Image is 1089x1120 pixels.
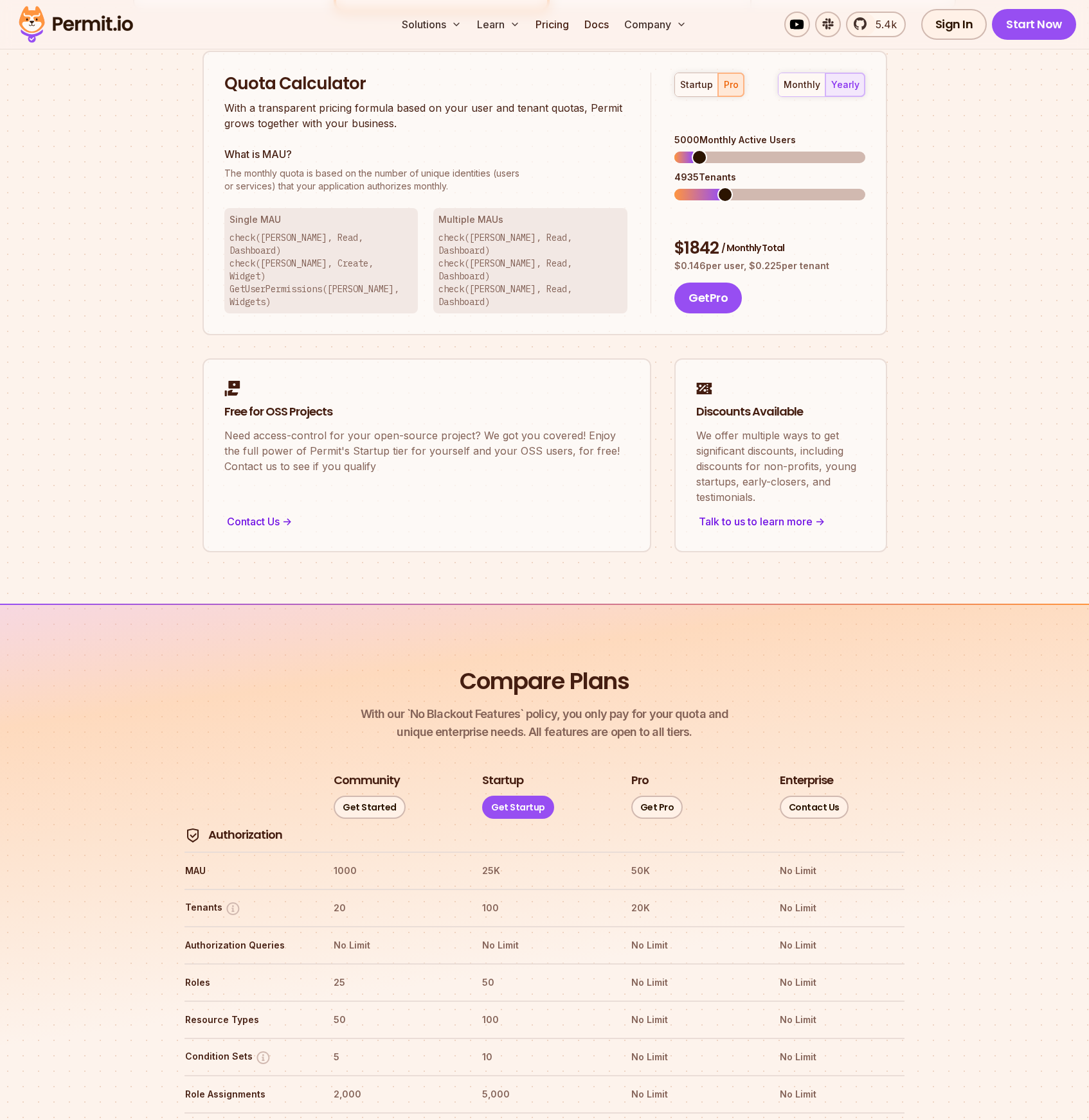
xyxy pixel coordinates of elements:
th: MAU [184,861,310,881]
th: No Limit [779,861,905,881]
h3: Startup [482,773,523,789]
th: No Limit [779,898,905,918]
p: or services) that your application authorizes monthly. [224,167,628,193]
div: Talk to us to learn more [696,512,865,530]
th: No Limit [333,935,458,956]
h2: Quota Calculator [224,73,628,96]
th: No Limit [631,1010,756,1030]
span: 5.4k [868,17,897,32]
a: Docs [579,12,614,37]
a: Contact Us [780,796,849,819]
button: Solutions [397,12,467,37]
th: No Limit [779,1010,905,1030]
div: Contact Us [224,512,629,530]
h2: Free for OSS Projects [224,404,629,420]
th: No Limit [631,972,756,993]
a: 5.4k [846,12,906,37]
div: 4935 Tenants [674,171,865,184]
a: Get Started [334,796,406,819]
button: Learn [472,12,525,37]
th: No Limit [779,1084,905,1105]
th: Role Assignments [184,1084,310,1105]
th: 10 [482,1047,607,1067]
th: Resource Types [184,1010,310,1030]
th: 50 [482,972,607,993]
div: 5000 Monthly Active Users [674,134,865,146]
button: Company [619,12,692,37]
p: Need access-control for your open-source project? We got you covered! Enjoy the full power of Per... [224,428,629,474]
h3: What is MAU? [224,146,628,162]
h2: Compare Plans [460,665,629,697]
p: With a transparent pricing formula based on your user and tenant quotas, Permit grows together wi... [224,100,628,131]
th: No Limit [631,1084,756,1105]
span: -> [282,514,292,529]
th: 50 [333,1010,458,1030]
p: check([PERSON_NAME], Read, Dashboard) check([PERSON_NAME], Read, Dashboard) check([PERSON_NAME], ... [438,231,622,308]
th: Roles [184,972,310,993]
span: With our `No Blackout Features` policy, you only pay for your quota and [361,705,728,723]
p: $ 0.146 per user, $ 0.225 per tenant [674,259,865,272]
th: 25 [333,972,458,993]
h3: Pro [631,773,649,789]
h3: Enterprise [780,773,833,789]
a: Sign In [921,9,987,40]
th: No Limit [631,935,756,956]
div: monthly [784,78,820,91]
button: Tenants [185,900,241,916]
th: 100 [482,898,607,918]
p: check([PERSON_NAME], Read, Dashboard) check([PERSON_NAME], Create, Widget) GetUserPermissions([PE... [230,231,413,308]
img: Authorization [185,828,201,843]
p: We offer multiple ways to get significant discounts, including discounts for non-profits, young s... [696,428,865,505]
button: Condition Sets [185,1049,271,1065]
a: Get Startup [482,796,554,819]
th: 100 [482,1010,607,1030]
h3: Community [334,773,400,789]
button: GetPro [674,283,742,313]
div: $ 1842 [674,237,865,260]
h3: Single MAU [230,213,413,226]
th: 20K [631,898,756,918]
th: 2,000 [333,1084,458,1105]
th: 25K [482,861,607,881]
th: Authorization Queries [184,935,310,956]
th: 20 [333,898,458,918]
h2: Discounts Available [696,404,865,420]
span: -> [815,514,825,529]
th: 5,000 [482,1084,607,1105]
th: No Limit [631,1047,756,1067]
th: 50K [631,861,756,881]
h3: Multiple MAUs [438,213,622,226]
th: 5 [333,1047,458,1067]
th: No Limit [779,1047,905,1067]
div: startup [680,78,713,91]
span: / Monthly Total [721,241,784,254]
th: No Limit [482,935,607,956]
a: Get Pro [631,796,683,819]
a: Start Now [992,9,1076,40]
img: Permit logo [13,3,139,46]
th: 1000 [333,861,458,881]
a: Discounts AvailableWe offer multiple ways to get significant discounts, including discounts for n... [674,358,887,552]
th: No Limit [779,972,905,993]
a: Free for OSS ProjectsNeed access-control for your open-source project? We got you covered! Enjoy ... [203,358,651,552]
h4: Authorization [208,827,282,843]
a: Pricing [530,12,574,37]
th: No Limit [779,935,905,956]
span: The monthly quota is based on the number of unique identities (users [224,167,628,180]
p: unique enterprise needs. All features are open to all tiers. [361,705,728,741]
